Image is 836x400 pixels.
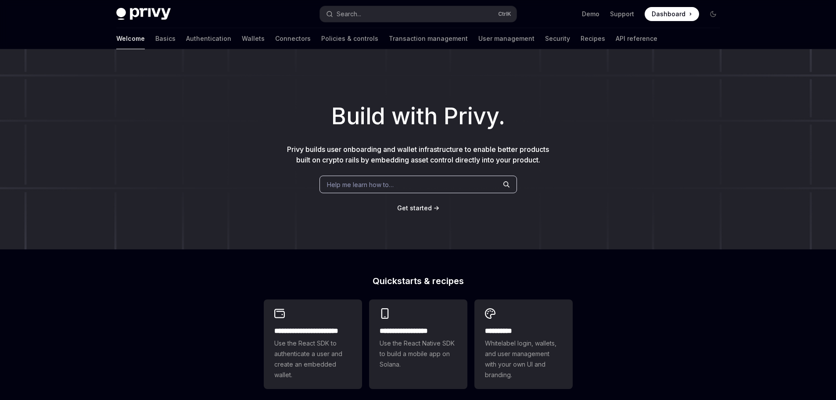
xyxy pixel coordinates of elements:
[582,10,599,18] a: Demo
[275,28,311,49] a: Connectors
[327,180,394,189] span: Help me learn how to…
[397,204,432,213] a: Get started
[186,28,231,49] a: Authentication
[397,204,432,212] span: Get started
[287,145,549,164] span: Privy builds user onboarding and wallet infrastructure to enable better products built on crypto ...
[380,338,457,370] span: Use the React Native SDK to build a mobile app on Solana.
[14,99,822,133] h1: Build with Privy.
[706,7,720,21] button: Toggle dark mode
[389,28,468,49] a: Transaction management
[498,11,511,18] span: Ctrl K
[320,6,517,22] button: Open search
[616,28,657,49] a: API reference
[478,28,535,49] a: User management
[581,28,605,49] a: Recipes
[274,338,352,380] span: Use the React SDK to authenticate a user and create an embedded wallet.
[485,338,562,380] span: Whitelabel login, wallets, and user management with your own UI and branding.
[369,299,467,389] a: **** **** **** ***Use the React Native SDK to build a mobile app on Solana.
[545,28,570,49] a: Security
[610,10,634,18] a: Support
[337,9,361,19] div: Search...
[155,28,176,49] a: Basics
[264,277,573,285] h2: Quickstarts & recipes
[652,10,685,18] span: Dashboard
[116,8,171,20] img: dark logo
[321,28,378,49] a: Policies & controls
[645,7,699,21] a: Dashboard
[116,28,145,49] a: Welcome
[474,299,573,389] a: **** *****Whitelabel login, wallets, and user management with your own UI and branding.
[242,28,265,49] a: Wallets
